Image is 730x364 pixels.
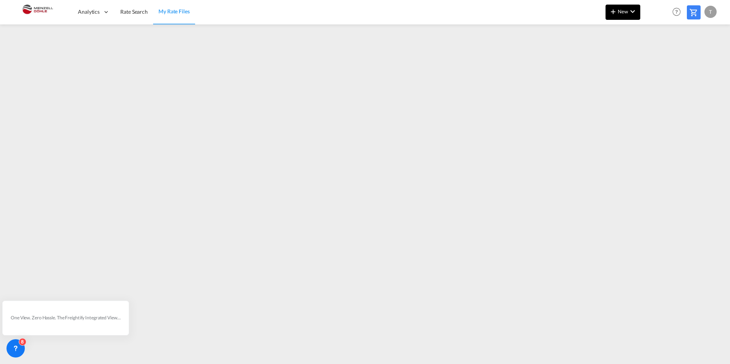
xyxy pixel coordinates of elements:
span: Rate Search [120,8,148,15]
img: 5c2b1670644e11efba44c1e626d722bd.JPG [11,3,63,21]
span: New [609,8,637,14]
div: Help [670,5,687,19]
div: T [704,6,717,18]
span: Analytics [78,8,100,16]
span: Help [670,5,683,18]
md-icon: icon-chevron-down [628,7,637,16]
md-icon: icon-plus 400-fg [609,7,618,16]
span: My Rate Files [158,8,190,14]
button: icon-plus 400-fgNewicon-chevron-down [606,5,640,20]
